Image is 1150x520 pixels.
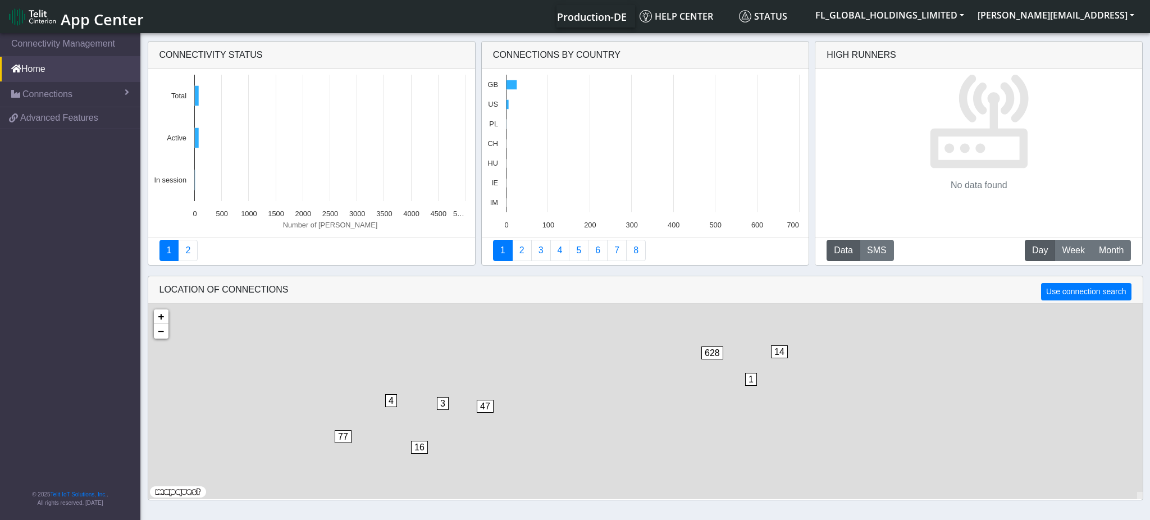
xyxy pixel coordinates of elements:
[148,276,1143,304] div: LOCATION OF CONNECTIONS
[171,92,186,100] text: Total
[453,209,464,218] text: 5…
[827,240,860,261] button: Data
[1032,244,1048,257] span: Day
[745,373,757,386] span: 1
[745,373,756,407] div: 1
[295,209,311,218] text: 2000
[154,309,168,324] a: Zoom in
[322,209,337,218] text: 2500
[640,10,713,22] span: Help center
[437,397,448,431] div: 3
[542,221,554,229] text: 100
[1055,240,1092,261] button: Week
[1062,244,1085,257] span: Week
[61,9,144,30] span: App Center
[1099,244,1124,257] span: Month
[482,42,809,69] div: Connections By Country
[640,10,652,22] img: knowledge.svg
[557,10,627,24] span: Production-DE
[668,221,679,229] text: 400
[739,10,751,22] img: status.svg
[1025,240,1055,261] button: Day
[437,397,449,410] span: 3
[504,221,508,229] text: 0
[22,88,72,101] span: Connections
[929,69,1029,170] img: No data found
[477,400,494,413] span: 47
[607,240,627,261] a: Zero Session
[701,346,723,359] span: 628
[487,159,498,167] text: HU
[490,198,498,207] text: IM
[569,240,588,261] a: Usage by Carrier
[971,5,1141,25] button: [PERSON_NAME][EMAIL_ADDRESS]
[376,209,392,218] text: 3500
[159,240,179,261] a: Connectivity status
[193,209,197,218] text: 0
[282,221,377,229] text: Number of [PERSON_NAME]
[241,209,257,218] text: 1000
[159,240,464,261] nav: Summary paging
[809,5,971,25] button: FL_GLOBAL_HOLDINGS_LIMITED
[154,176,186,184] text: In session
[550,240,570,261] a: Connections By Carrier
[1041,283,1131,300] button: Use connection search
[178,240,198,261] a: Deployment status
[771,345,788,358] span: 14
[512,240,532,261] a: Carrier
[489,120,498,128] text: PL
[411,441,428,454] span: 16
[787,221,798,229] text: 700
[9,8,56,26] img: logo-telit-cinterion-gw-new.png
[556,5,626,28] a: Your current platform instance
[491,179,498,187] text: IE
[154,324,168,339] a: Zoom out
[385,394,397,407] span: 4
[493,240,797,261] nav: Summary paging
[493,240,513,261] a: Connections By Country
[827,48,896,62] div: High Runners
[167,134,186,142] text: Active
[268,209,284,218] text: 1500
[20,111,98,125] span: Advanced Features
[635,5,734,28] a: Help center
[860,240,894,261] button: SMS
[709,221,721,229] text: 500
[51,491,107,498] a: Telit IoT Solutions, Inc.
[626,221,637,229] text: 300
[588,240,608,261] a: 14 Days Trend
[487,80,498,89] text: GB
[739,10,787,22] span: Status
[487,139,498,148] text: CH
[403,209,419,218] text: 4000
[751,221,763,229] text: 600
[734,5,809,28] a: Status
[148,42,475,69] div: Connectivity status
[9,4,142,29] a: App Center
[626,240,646,261] a: Not Connected for 30 days
[430,209,446,218] text: 4500
[335,430,352,443] span: 77
[216,209,227,218] text: 500
[349,209,364,218] text: 3000
[584,221,596,229] text: 200
[951,179,1007,192] p: No data found
[1092,240,1131,261] button: Month
[488,100,498,108] text: US
[531,240,551,261] a: Usage per Country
